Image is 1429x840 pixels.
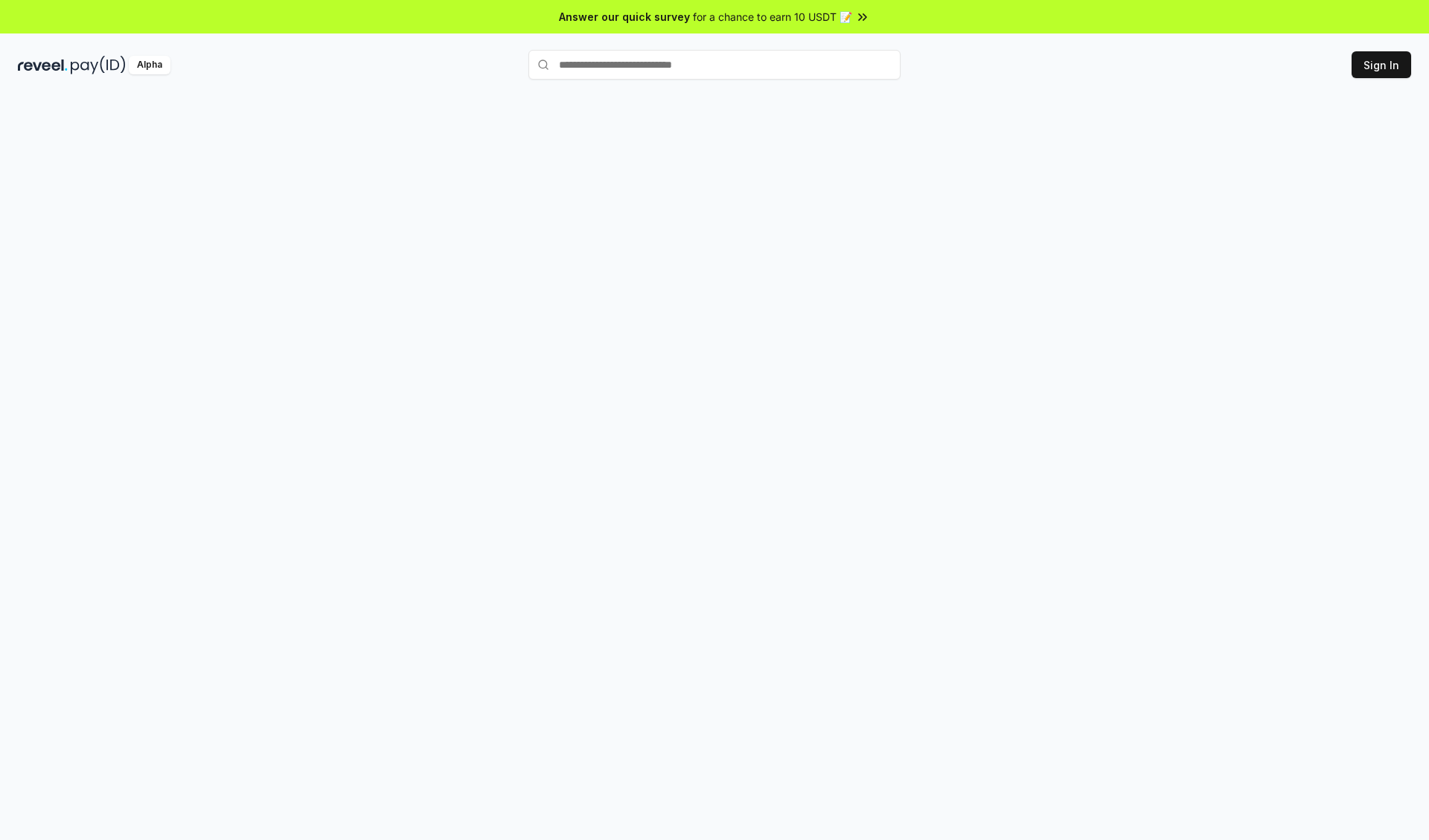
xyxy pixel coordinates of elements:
div: Alpha [129,56,170,74]
button: Sign In [1352,51,1411,78]
img: reveel_dark [18,56,68,74]
img: pay_id [71,56,126,74]
span: Answer our quick survey [559,9,690,25]
span: for a chance to earn 10 USDT 📝 [693,9,852,25]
